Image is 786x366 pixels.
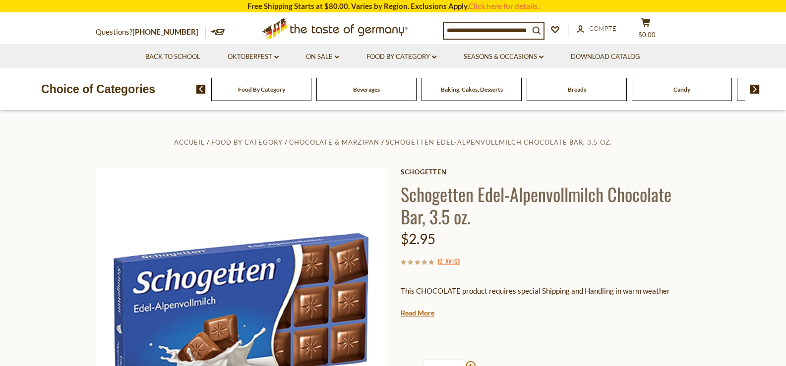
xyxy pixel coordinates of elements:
a: 0 avis [439,256,458,267]
h1: Schogetten Edel-Alpenvollmilch Chocolate Bar, 3.5 oz. [401,183,691,227]
a: [PHONE_NUMBER] [132,27,198,36]
a: On Sale [306,52,339,62]
a: Accueil [174,138,205,146]
span: ( ) [437,256,460,266]
img: next arrow [750,85,760,94]
a: Schogetten [401,168,691,176]
span: $2.95 [401,230,435,247]
span: Compte [589,24,616,32]
a: Read More [401,308,434,318]
a: Food By Category [238,86,285,93]
p: This CHOCOLATE product requires special Shipping and Handling in warm weather [401,285,691,297]
a: Back to School [145,52,200,62]
p: Questions? [96,26,206,39]
a: Breads [568,86,586,93]
a: Beverages [353,86,380,93]
a: Candy [673,86,690,93]
a: Chocolate & Marzipan [289,138,379,146]
button: $0.00 [631,18,661,43]
a: Compte [577,23,616,34]
a: Food By Category [366,52,436,62]
a: Click here for details. [469,1,539,10]
a: Food By Category [211,138,283,146]
a: Baking, Cakes, Desserts [441,86,503,93]
img: previous arrow [196,85,206,94]
a: Schogetten Edel-Alpenvollmilch Chocolate Bar, 3.5 oz. [386,138,612,146]
span: $0.00 [638,31,656,39]
li: We will ship this product in heat-protective packaging and ice during warm weather months or to w... [410,305,691,317]
a: Seasons & Occasions [464,52,544,62]
a: Oktoberfest [228,52,279,62]
a: Download Catalog [571,52,640,62]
